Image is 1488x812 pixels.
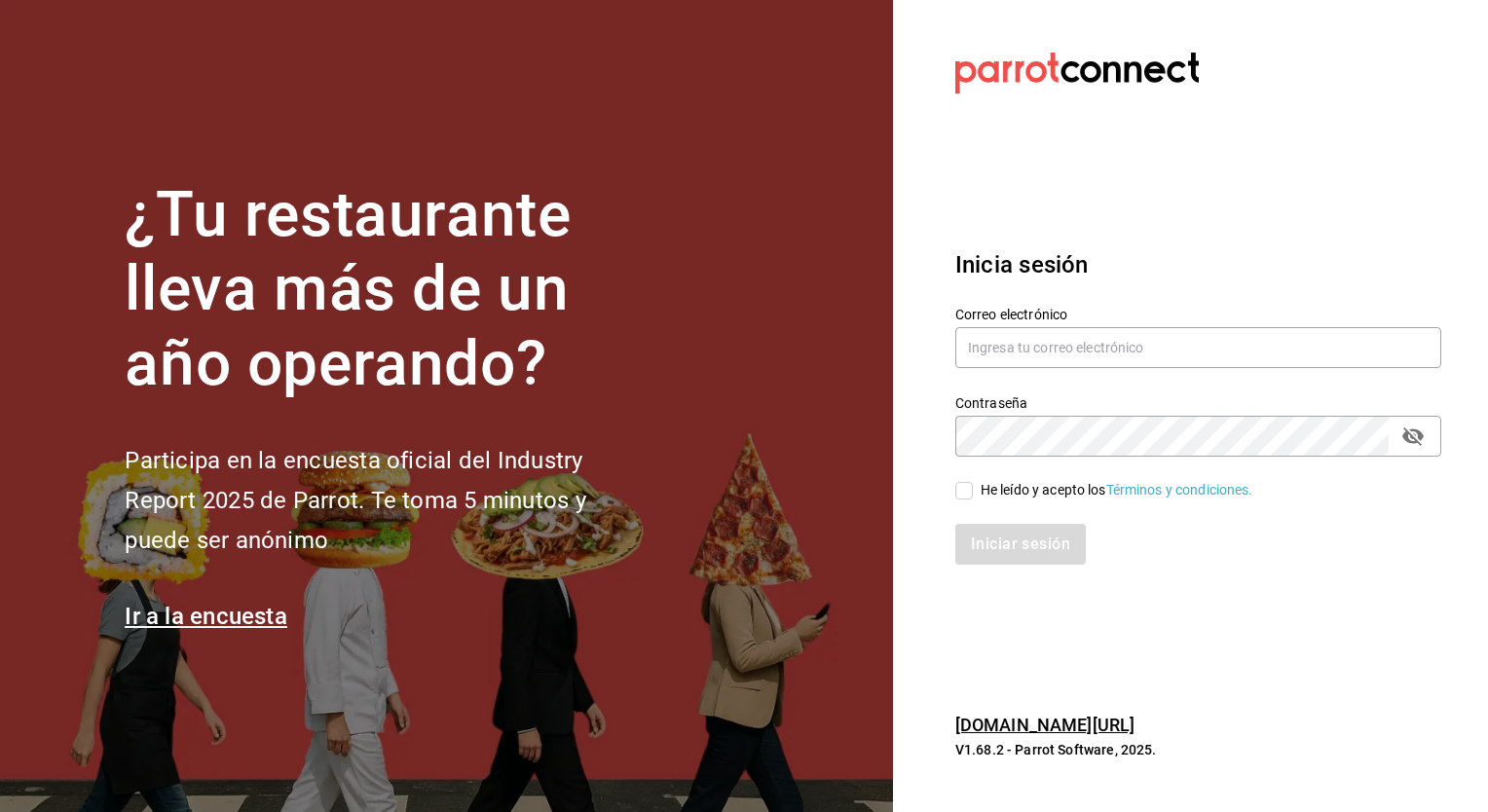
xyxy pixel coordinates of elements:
h3: Inicia sesión [955,247,1441,282]
label: Correo electrónico [955,307,1441,320]
h1: ¿Tu restaurante lleva más de un año operando? [125,178,651,402]
button: passwordField [1396,420,1430,453]
a: [DOMAIN_NAME][URL] [955,715,1135,735]
div: He leído y acepto los [981,480,1253,500]
a: Ir a la encuesta [125,603,287,630]
h2: Participa en la encuesta oficial del Industry Report 2025 de Parrot. Te toma 5 minutos y puede se... [125,441,651,560]
p: V1.68.2 - Parrot Software, 2025. [955,740,1441,759]
a: Términos y condiciones. [1106,482,1253,498]
input: Ingresa tu correo electrónico [955,327,1441,368]
label: Contraseña [955,395,1441,409]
